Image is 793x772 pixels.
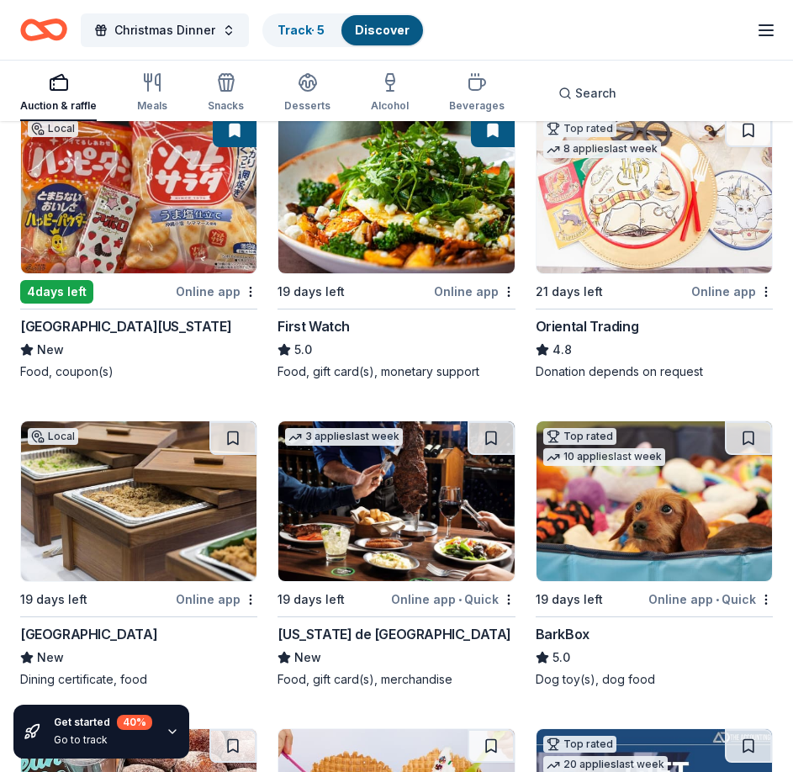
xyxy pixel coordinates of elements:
[536,671,773,688] div: Dog toy(s), dog food
[37,648,64,668] span: New
[20,10,67,50] a: Home
[536,113,773,380] a: Image for Oriental TradingTop rated8 applieslast week21 days leftOnline appOriental Trading4.8Don...
[536,282,603,302] div: 21 days left
[371,66,409,121] button: Alcohol
[114,20,215,40] span: Christmas Dinner
[208,66,244,121] button: Snacks
[20,363,257,380] div: Food, coupon(s)
[545,77,630,110] button: Search
[543,140,661,158] div: 8 applies last week
[81,13,249,47] button: Christmas Dinner
[20,66,97,121] button: Auction & raffle
[284,99,330,113] div: Desserts
[278,624,511,644] div: [US_STATE] de [GEOGRAPHIC_DATA]
[278,420,515,688] a: Image for Texas de Brazil3 applieslast week19 days leftOnline app•Quick[US_STATE] de [GEOGRAPHIC_...
[176,281,257,302] div: Online app
[716,593,719,606] span: •
[28,428,78,445] div: Local
[54,733,152,747] div: Go to track
[536,363,773,380] div: Donation depends on request
[20,316,231,336] div: [GEOGRAPHIC_DATA][US_STATE]
[37,340,64,360] span: New
[176,589,257,610] div: Online app
[536,624,589,644] div: BarkBox
[208,99,244,113] div: Snacks
[21,114,256,273] img: Image for Tokyo Central Hawaii
[21,421,256,581] img: Image for Highway Inn
[117,715,152,730] div: 40 %
[137,99,167,113] div: Meals
[371,99,409,113] div: Alcohol
[278,282,345,302] div: 19 days left
[449,66,505,121] button: Beverages
[391,589,515,610] div: Online app Quick
[278,590,345,610] div: 19 days left
[137,66,167,121] button: Meals
[552,648,570,668] span: 5.0
[536,316,639,336] div: Oriental Trading
[54,715,152,730] div: Get started
[575,83,616,103] span: Search
[449,99,505,113] div: Beverages
[294,648,321,668] span: New
[20,624,157,644] div: [GEOGRAPHIC_DATA]
[355,23,410,37] a: Discover
[434,281,515,302] div: Online app
[536,590,603,610] div: 19 days left
[20,671,257,688] div: Dining certificate, food
[20,99,97,113] div: Auction & raffle
[20,590,87,610] div: 19 days left
[28,120,78,137] div: Local
[278,316,350,336] div: First Watch
[537,421,772,581] img: Image for BarkBox
[262,13,425,47] button: Track· 5Discover
[278,23,325,37] a: Track· 5
[284,66,330,121] button: Desserts
[537,114,772,273] img: Image for Oriental Trading
[278,113,515,380] a: Image for First Watch19 days leftOnline appFirst Watch5.0Food, gift card(s), monetary support
[285,428,403,446] div: 3 applies last week
[294,340,312,360] span: 5.0
[278,421,514,581] img: Image for Texas de Brazil
[543,448,665,466] div: 10 applies last week
[543,736,616,753] div: Top rated
[278,671,515,688] div: Food, gift card(s), merchandise
[20,420,257,688] a: Image for Highway InnLocal19 days leftOnline app[GEOGRAPHIC_DATA]NewDining certificate, food
[648,589,773,610] div: Online app Quick
[20,113,257,380] a: Image for Tokyo Central HawaiiLocal4days leftOnline app[GEOGRAPHIC_DATA][US_STATE]NewFood, coupon(s)
[543,120,616,137] div: Top rated
[278,114,514,273] img: Image for First Watch
[458,593,462,606] span: •
[691,281,773,302] div: Online app
[543,428,616,445] div: Top rated
[20,280,93,304] div: 4 days left
[536,420,773,688] a: Image for BarkBoxTop rated10 applieslast week19 days leftOnline app•QuickBarkBox5.0Dog toy(s), do...
[278,363,515,380] div: Food, gift card(s), monetary support
[552,340,572,360] span: 4.8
